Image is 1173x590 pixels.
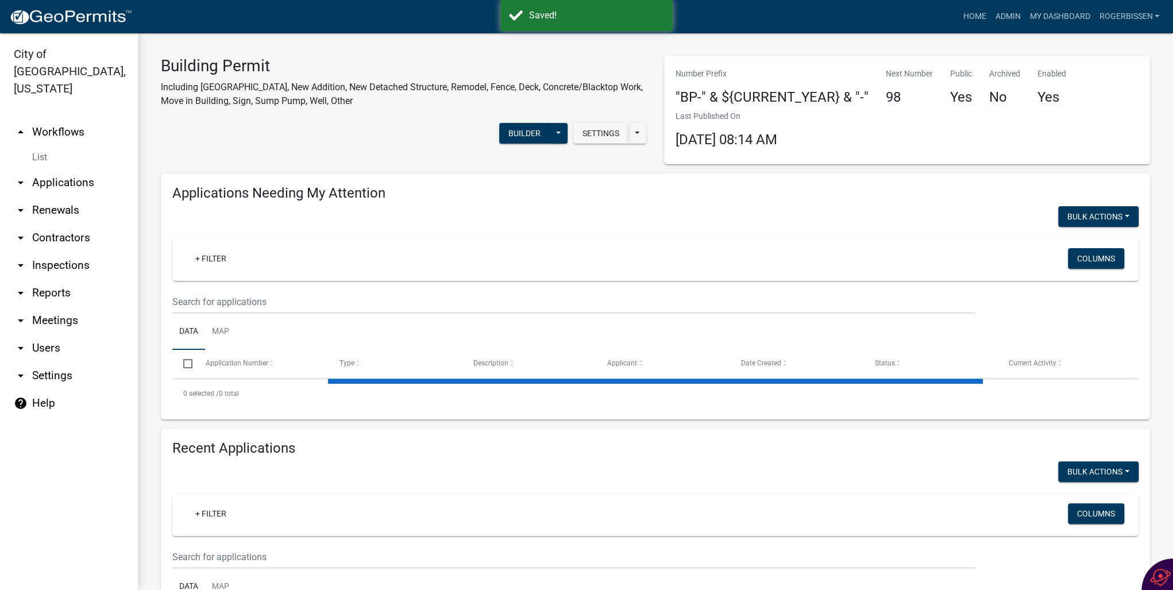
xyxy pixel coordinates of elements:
p: Archived [989,68,1020,80]
i: arrow_drop_down [14,369,28,383]
input: Search for applications [172,290,975,314]
a: + Filter [186,248,236,269]
h4: No [989,89,1020,106]
h4: 98 [886,89,933,106]
button: Columns [1068,503,1124,524]
button: Bulk Actions [1058,461,1139,482]
div: Saved! [529,9,664,22]
i: arrow_drop_up [14,125,28,139]
p: Public [950,68,972,80]
button: Builder [499,123,550,144]
datatable-header-cell: Select [172,350,194,377]
datatable-header-cell: Status [863,350,997,377]
a: RogerBissen [1094,6,1164,28]
p: Enabled [1037,68,1066,80]
span: [DATE] 08:14 AM [676,132,777,148]
i: arrow_drop_down [14,314,28,327]
h4: Applications Needing My Attention [172,185,1139,202]
h4: Yes [1037,89,1066,106]
div: 0 total [172,379,1139,408]
datatable-header-cell: Application Number [194,350,328,377]
a: + Filter [186,503,236,524]
i: arrow_drop_down [14,286,28,300]
span: Applicant [607,359,636,367]
p: Number Prefix [676,68,869,80]
i: arrow_drop_down [14,259,28,272]
span: Current Activity [1008,359,1056,367]
p: Including [GEOGRAPHIC_DATA], New Addition, New Detached Structure, Remodel, Fence, Deck, Concrete... [161,80,647,108]
datatable-header-cell: Date Created [730,350,863,377]
i: help [14,396,28,410]
i: arrow_drop_down [14,203,28,217]
datatable-header-cell: Type [328,350,462,377]
h4: Yes [950,89,972,106]
datatable-header-cell: Description [462,350,596,377]
span: Description [473,359,508,367]
i: arrow_drop_down [14,176,28,190]
h4: Recent Applications [172,440,1139,457]
p: Last Published On [676,110,777,122]
span: Type [339,359,354,367]
p: Next Number [886,68,933,80]
input: Search for applications [172,545,975,569]
datatable-header-cell: Current Activity [997,350,1131,377]
a: Home [958,6,990,28]
i: arrow_drop_down [14,231,28,245]
datatable-header-cell: Applicant [596,350,730,377]
span: Date Created [740,359,781,367]
span: 0 selected / [183,390,219,398]
h4: "BP-" & ${CURRENT_YEAR} & "-" [676,89,869,106]
a: Admin [990,6,1025,28]
a: Map [205,314,236,350]
h3: Building Permit [161,56,647,76]
a: My Dashboard [1025,6,1094,28]
button: Bulk Actions [1058,206,1139,227]
button: Settings [573,123,628,144]
button: Columns [1068,248,1124,269]
span: Application Number [206,359,268,367]
a: Data [172,314,205,350]
span: Status [874,359,894,367]
i: arrow_drop_down [14,341,28,355]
